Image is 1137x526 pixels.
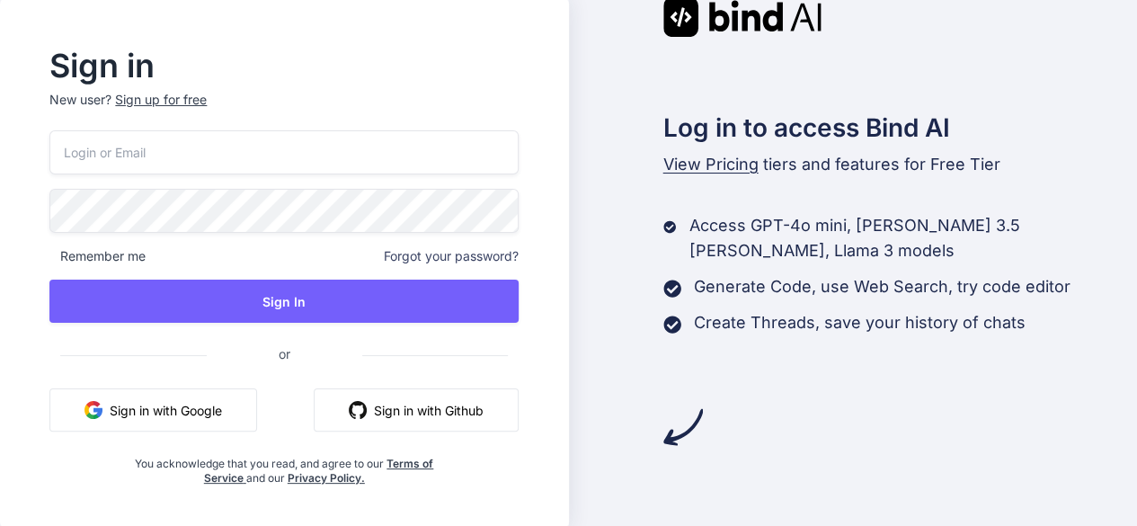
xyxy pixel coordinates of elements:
h2: Sign in [49,51,519,80]
img: github [349,401,367,419]
p: Generate Code, use Web Search, try code editor [694,274,1070,299]
a: Privacy Policy. [288,471,365,485]
span: View Pricing [663,155,759,174]
span: Remember me [49,247,146,265]
img: google [84,401,102,419]
button: Sign In [49,280,519,323]
img: arrow [663,407,703,447]
div: Sign up for free [115,91,207,109]
p: Access GPT-4o mini, [PERSON_NAME] 3.5 [PERSON_NAME], Llama 3 models [688,213,1137,263]
p: New user? [49,91,519,130]
p: Create Threads, save your history of chats [694,310,1026,335]
button: Sign in with Google [49,388,257,432]
span: Forgot your password? [384,247,519,265]
input: Login or Email [49,130,519,174]
button: Sign in with Github [314,388,519,432]
span: or [207,332,362,376]
div: You acknowledge that you read, and agree to our and our [128,446,440,486]
a: Terms of Service [204,457,434,485]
